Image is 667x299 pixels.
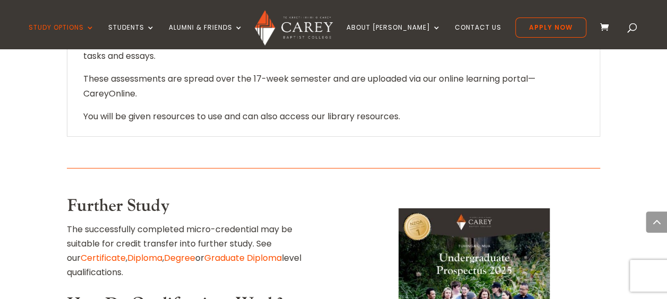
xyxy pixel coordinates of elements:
[255,10,333,46] img: Carey Baptist College
[67,196,319,222] h3: Further Study
[67,222,319,280] p: The successfully completed micro-credential may be suitable for credit transfer into further stud...
[515,17,586,38] a: Apply Now
[455,24,501,49] a: Contact Us
[164,252,195,264] a: Degree
[204,252,282,264] a: Graduate Diploma
[83,109,584,124] p: You will be given resources to use and can also access our library resources.
[108,24,155,49] a: Students
[127,252,162,264] a: Diploma
[81,252,126,264] a: Certificate
[83,72,584,109] p: These assessments are spread over the 17-week semester and are uploaded via our online learning p...
[347,24,441,49] a: About [PERSON_NAME]
[83,34,584,72] p: These may be a combination of online tasks, online forum participation, quizzes, creative assignm...
[29,24,94,49] a: Study Options
[169,24,243,49] a: Alumni & Friends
